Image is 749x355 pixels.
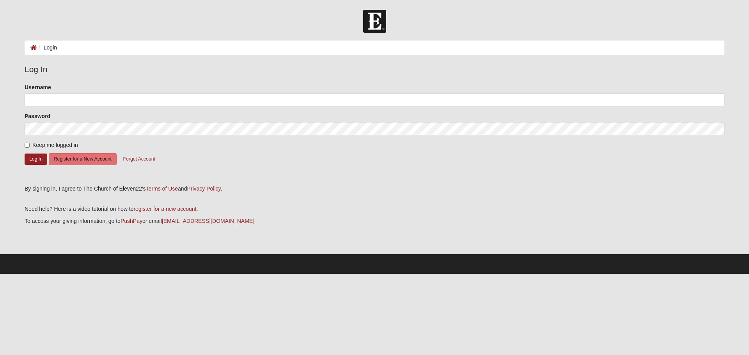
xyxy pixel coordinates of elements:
[32,142,78,148] span: Keep me logged in
[25,83,51,91] label: Username
[25,112,50,120] label: Password
[162,218,254,224] a: [EMAIL_ADDRESS][DOMAIN_NAME]
[146,185,178,192] a: Terms of Use
[25,217,724,225] p: To access your giving information, go to or email
[133,206,196,212] a: register for a new account
[187,185,220,192] a: Privacy Policy
[363,10,386,33] img: Church of Eleven22 Logo
[25,143,30,148] input: Keep me logged in
[121,218,142,224] a: PushPay
[49,153,117,165] button: Register for a New Account
[25,63,724,76] legend: Log In
[25,154,47,165] button: Log In
[118,153,160,165] button: Forgot Account
[37,44,57,52] li: Login
[25,185,724,193] div: By signing in, I agree to The Church of Eleven22's and .
[25,205,724,213] p: Need help? Here is a video tutorial on how to .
